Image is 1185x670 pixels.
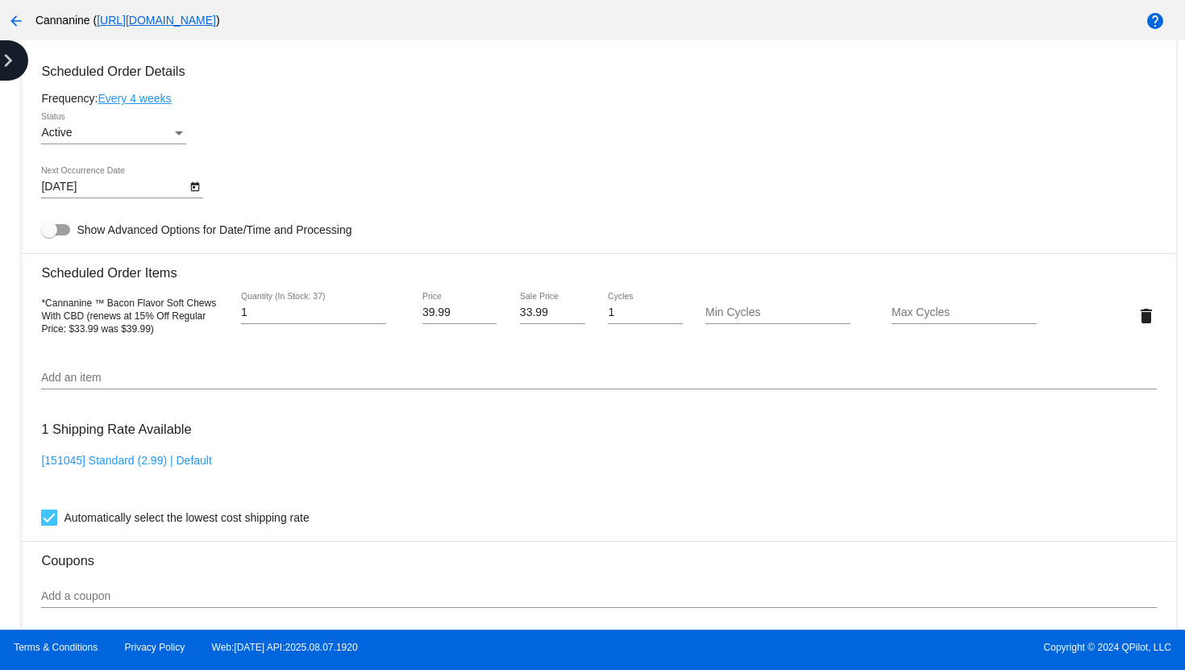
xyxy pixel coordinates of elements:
[41,541,1156,568] h3: Coupons
[608,306,682,319] input: Cycles
[241,306,386,319] input: Quantity (In Stock: 37)
[520,306,585,319] input: Sale Price
[125,642,185,653] a: Privacy Policy
[892,306,1037,319] input: Max Cycles
[41,253,1156,281] h3: Scheduled Order Items
[6,11,26,31] mat-icon: arrow_back
[41,372,1156,385] input: Add an item
[14,642,98,653] a: Terms & Conditions
[97,14,216,27] a: [URL][DOMAIN_NAME]
[422,306,497,319] input: Price
[705,306,850,319] input: Min Cycles
[1145,11,1165,31] mat-icon: help
[35,14,220,27] span: Cannanine ( )
[64,508,309,527] span: Automatically select the lowest cost shipping rate
[1137,306,1156,326] mat-icon: delete
[77,222,351,238] span: Show Advanced Options for Date/Time and Processing
[212,642,358,653] a: Web:[DATE] API:2025.08.07.1920
[41,454,211,467] a: [151045] Standard (2.99) | Default
[606,642,1171,653] span: Copyright © 2024 QPilot, LLC
[186,177,203,194] button: Open calendar
[41,92,1156,105] div: Frequency:
[41,127,186,139] mat-select: Status
[41,590,1156,603] input: Add a coupon
[98,92,171,105] a: Every 4 weeks
[41,64,1156,79] h3: Scheduled Order Details
[41,412,191,447] h3: 1 Shipping Rate Available
[41,126,72,139] span: Active
[41,181,186,194] input: Next Occurrence Date
[41,298,216,335] span: *Cannanine ™ Bacon Flavor Soft Chews With CBD (renews at 15% Off Regular Price: $33.99 was $39.99)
